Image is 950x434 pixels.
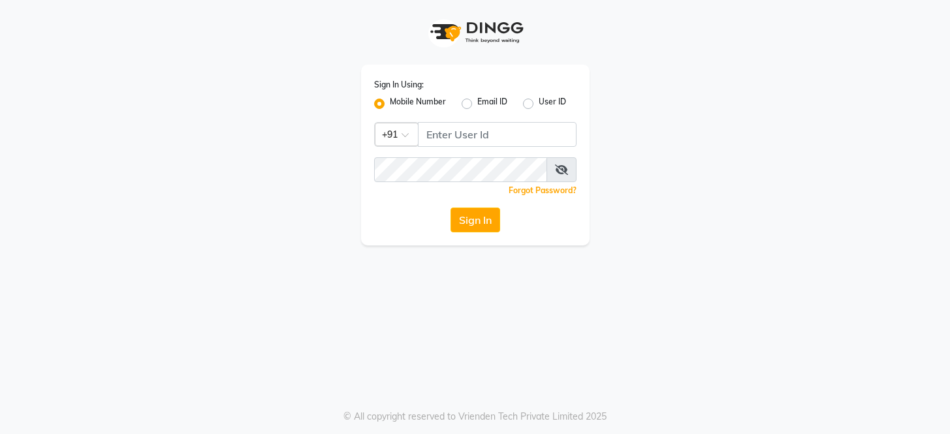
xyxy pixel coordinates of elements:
[374,157,547,182] input: Username
[477,96,507,112] label: Email ID
[423,13,528,52] img: logo1.svg
[539,96,566,112] label: User ID
[374,79,424,91] label: Sign In Using:
[390,96,446,112] label: Mobile Number
[451,208,500,232] button: Sign In
[418,122,577,147] input: Username
[509,185,577,195] a: Forgot Password?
